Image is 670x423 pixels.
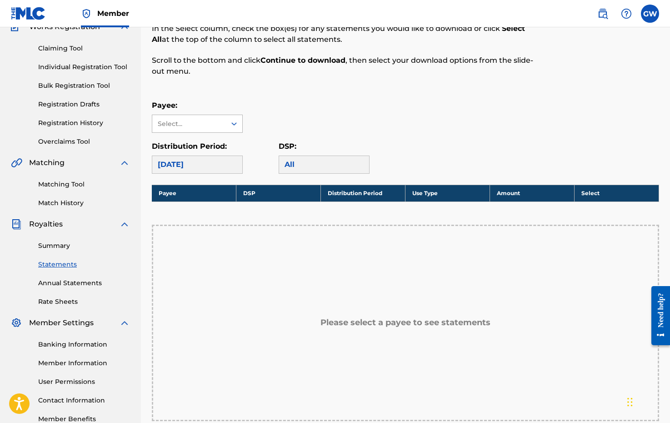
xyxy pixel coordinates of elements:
[119,317,130,328] img: expand
[38,81,130,91] a: Bulk Registration Tool
[617,5,635,23] div: Help
[597,8,608,19] img: search
[38,260,130,269] a: Statements
[320,317,490,328] h5: Please select a payee to see statements
[38,62,130,72] a: Individual Registration Tool
[38,377,130,387] a: User Permissions
[405,185,490,201] th: Use Type
[260,56,345,65] strong: Continue to download
[621,8,632,19] img: help
[152,142,227,151] label: Distribution Period:
[625,379,670,423] iframe: Chat Widget
[236,185,321,201] th: DSP
[321,185,405,201] th: Distribution Period
[38,297,130,307] a: Rate Sheets
[38,241,130,251] a: Summary
[38,278,130,288] a: Annual Statements
[152,101,177,110] label: Payee:
[29,317,94,328] span: Member Settings
[11,317,22,328] img: Member Settings
[38,198,130,208] a: Match History
[29,219,63,230] span: Royalties
[575,185,659,201] th: Select
[38,137,130,146] a: Overclaims Tool
[119,219,130,230] img: expand
[11,219,22,230] img: Royalties
[38,340,130,349] a: Banking Information
[11,7,46,20] img: MLC Logo
[38,396,130,405] a: Contact Information
[11,157,22,168] img: Matching
[645,278,670,353] iframe: Resource Center
[152,23,542,45] p: In the Select column, check the box(es) for any statements you would like to download or click at...
[594,5,612,23] a: Public Search
[152,55,542,77] p: Scroll to the bottom and click , then select your download options from the slide-out menu.
[627,388,633,416] div: Drag
[119,157,130,168] img: expand
[641,5,659,23] div: User Menu
[81,8,92,19] img: Top Rightsholder
[38,44,130,53] a: Claiming Tool
[97,8,129,19] span: Member
[38,180,130,189] a: Matching Tool
[158,119,220,129] div: Select...
[38,358,130,368] a: Member Information
[38,118,130,128] a: Registration History
[279,142,296,151] label: DSP:
[38,100,130,109] a: Registration Drafts
[152,185,236,201] th: Payee
[29,157,65,168] span: Matching
[490,185,575,201] th: Amount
